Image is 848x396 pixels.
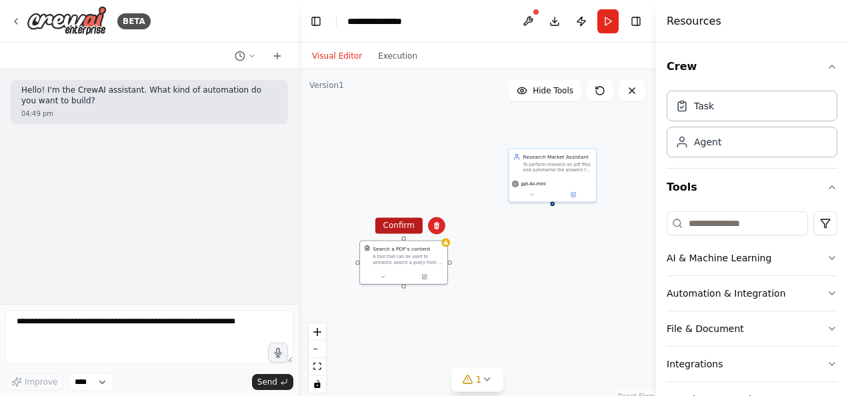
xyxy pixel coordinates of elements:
span: 1 [476,373,482,386]
button: AI & Machine Learning [667,241,837,275]
div: PDFSearchToolSearch a PDF's contentA tool that can be used to semantic search a query from a PDF'... [359,240,448,284]
span: gpt-4o-mini [521,181,545,187]
button: Send [252,374,293,390]
span: Improve [25,377,57,387]
img: Logo [27,6,107,36]
button: Switch to previous chat [229,48,261,64]
span: Hide Tools [533,85,573,96]
button: Tools [667,169,837,206]
button: Hide right sidebar [627,12,645,31]
button: Automation & Integration [667,276,837,311]
button: Execution [370,48,425,64]
div: Version 1 [309,80,344,91]
span: Send [257,377,277,387]
button: Improve [5,373,63,391]
img: PDFSearchTool [364,245,370,251]
button: Hide Tools [509,80,581,101]
button: Visual Editor [304,48,370,64]
p: Hello! I'm the CrewAI assistant. What kind of automation do you want to build? [21,85,277,106]
button: Delete node [428,217,445,234]
div: React Flow controls [309,323,326,393]
button: 1 [452,367,503,392]
div: Search a PDF's content [373,245,430,253]
button: Hide left sidebar [307,12,325,31]
button: Start a new chat [267,48,288,64]
button: zoom out [309,341,326,358]
button: zoom in [309,323,326,341]
div: Task [694,99,714,113]
button: Integrations [667,347,837,381]
button: Open in side panel [553,191,593,199]
button: File & Document [667,311,837,346]
button: Crew [667,48,837,85]
button: Confirm [375,217,423,233]
button: Open in side panel [405,273,445,281]
div: Research Market AssistantTo perform research on pdf files and summarise the answers for user ques... [508,148,597,202]
button: Click to speak your automation idea [268,343,288,363]
h4: Resources [667,13,721,29]
div: BETA [117,13,151,29]
div: To perform research on pdf files and summarise the answers for user questions [523,161,592,173]
nav: breadcrumb [347,15,414,28]
div: Crew [667,85,837,168]
div: 04:49 pm [21,109,277,119]
button: fit view [309,358,326,375]
div: Research Market Assistant [523,153,592,161]
div: A tool that can be used to semantic search a query from a PDF's content. [373,254,443,265]
div: Agent [694,135,721,149]
button: toggle interactivity [309,375,326,393]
